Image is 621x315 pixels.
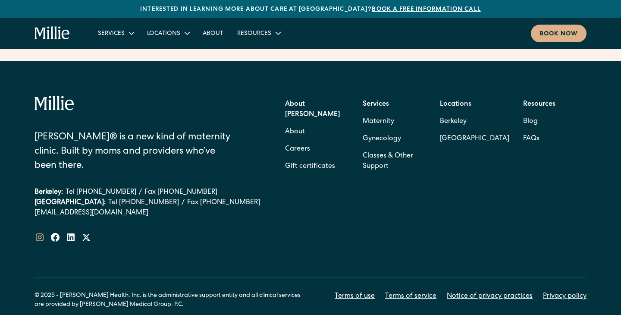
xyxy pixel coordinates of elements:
[139,187,142,198] div: /
[196,26,230,40] a: About
[385,291,436,302] a: Terms of service
[34,26,70,40] a: home
[285,141,310,158] a: Careers
[34,198,106,208] div: [GEOGRAPHIC_DATA]:
[108,198,179,208] a: Tel [PHONE_NUMBER]
[335,291,375,302] a: Terms of use
[523,130,539,148] a: FAQs
[34,187,63,198] div: Berkeley:
[447,291,533,302] a: Notice of privacy practices
[363,148,426,175] a: Classes & Other Support
[98,29,125,38] div: Services
[237,29,271,38] div: Resources
[34,291,310,309] div: © 2025 - [PERSON_NAME] Health, Inc. is the administrative support entity and all clinical service...
[372,6,480,13] a: Book a free information call
[182,198,185,208] div: /
[363,101,389,108] strong: Services
[230,26,287,40] div: Resources
[539,30,578,39] div: Book now
[440,101,471,108] strong: Locations
[363,130,401,148] a: Gynecology
[440,113,509,130] a: Berkeley
[140,26,196,40] div: Locations
[187,198,260,208] a: Fax [PHONE_NUMBER]
[91,26,140,40] div: Services
[147,29,180,38] div: Locations
[285,123,305,141] a: About
[144,187,217,198] a: Fax [PHONE_NUMBER]
[34,131,238,173] div: [PERSON_NAME]® is a new kind of maternity clinic. Built by moms and providers who’ve been there.
[523,101,555,108] strong: Resources
[285,158,335,175] a: Gift certificates
[363,113,394,130] a: Maternity
[34,208,260,218] a: [EMAIL_ADDRESS][DOMAIN_NAME]
[66,187,136,198] a: Tel [PHONE_NUMBER]
[531,25,586,42] a: Book now
[523,113,538,130] a: Blog
[543,291,586,302] a: Privacy policy
[440,130,509,148] a: [GEOGRAPHIC_DATA]
[285,101,340,118] strong: About [PERSON_NAME]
